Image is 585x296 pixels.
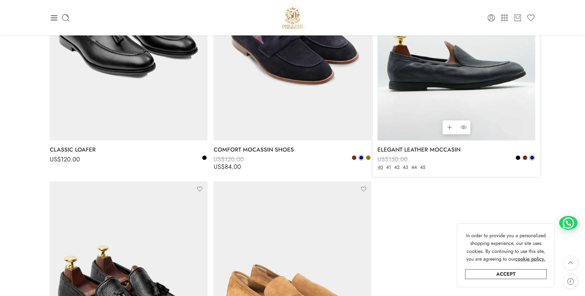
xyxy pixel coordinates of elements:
[279,5,306,31] img: Pellini
[529,155,535,160] a: Navy
[522,155,528,160] a: Brown
[487,14,496,22] a: Login / Register
[515,255,545,263] a: cookie policy.
[443,120,457,134] a: Select options for “ELEGANT LEATHER MOCCASIN”
[214,155,225,164] span: US$
[214,155,244,164] bdi: 120.00
[410,164,418,171] a: 44
[465,269,547,279] a: Accept
[527,14,535,22] a: Wishlist
[366,155,371,160] a: Olive
[376,164,385,171] a: 40
[279,5,306,31] a: Pellini -
[377,162,408,171] bdi: 105.00
[393,164,401,171] a: 42
[214,162,241,171] bdi: 84.00
[50,155,80,164] bdi: 120.00
[358,155,364,160] a: Navy
[457,120,470,134] a: QUICK SHOP
[377,144,535,156] a: ELEGANT LEATHER MOCCASIN
[377,162,389,171] span: US$
[466,232,546,263] span: In order to provide you a personalized shopping experience, our site uses cookies. By continuing ...
[351,155,357,160] a: Brown
[418,164,427,171] a: 45
[50,144,208,156] a: CLASSIC LOAFER
[385,164,393,171] a: 41
[214,162,225,171] span: US$
[401,164,410,171] a: 43
[377,155,389,164] span: US$
[377,155,408,164] bdi: 150.00
[214,144,371,156] a: COMFORT MOCASSIN SHOES
[513,14,522,22] a: Cart
[50,155,61,164] span: US$
[515,155,521,160] a: Black
[202,155,207,160] a: Black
